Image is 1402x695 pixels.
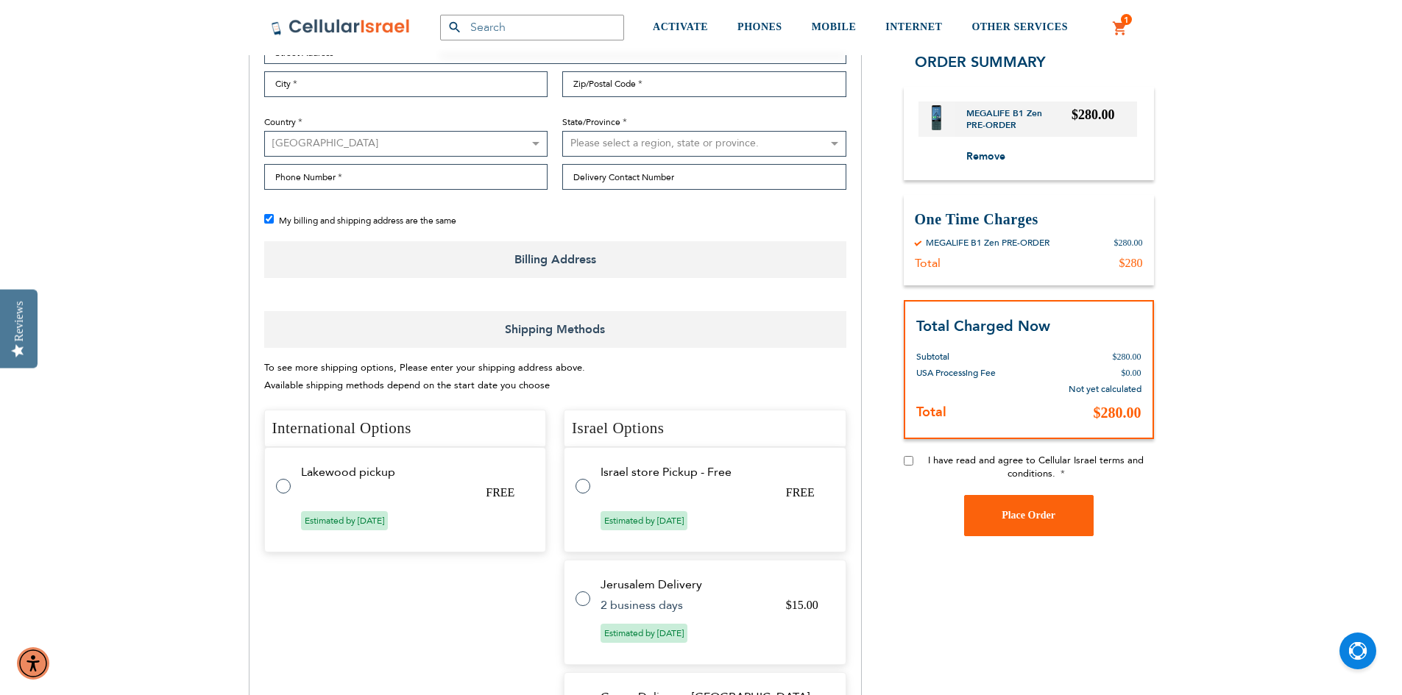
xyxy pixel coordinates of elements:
[601,624,687,643] span: Estimated by [DATE]
[1112,20,1128,38] a: 1
[264,361,585,393] span: To see more shipping options, Please enter your shipping address above. Available shipping method...
[916,337,1031,364] th: Subtotal
[1072,107,1115,121] span: $280.00
[601,578,828,591] td: Jerusalem Delivery
[915,51,1046,71] span: Order Summary
[601,466,828,479] td: Israel store Pickup - Free
[915,210,1143,229] h3: One Time Charges
[653,21,708,32] span: ACTIVATE
[301,466,528,479] td: Lakewood pickup
[926,237,1049,249] div: MEGALIFE B1 Zen PRE-ORDER
[932,104,942,129] img: MEGALIFE B1 Zen PRE-ORDER
[737,21,782,32] span: PHONES
[966,107,1072,130] a: MEGALIFE B1 Zen PRE-ORDER
[271,18,411,36] img: Cellular Israel Logo
[916,402,946,421] strong: Total
[17,647,49,680] div: Accessibility Menu
[916,366,996,378] span: USA Processing Fee
[1002,510,1055,521] span: Place Order
[279,215,456,227] span: My billing and shipping address are the same
[916,316,1050,336] strong: Total Charged Now
[1094,404,1141,420] span: $280.00
[601,599,768,612] td: 2 business days
[786,599,818,611] span: $15.00
[1114,237,1143,249] div: $280.00
[440,15,624,40] input: Search
[786,486,815,499] span: FREE
[564,410,846,448] h4: Israel Options
[928,453,1144,480] span: I have read and agree to Cellular Israel terms and conditions.
[885,21,942,32] span: INTERNET
[1124,14,1129,26] span: 1
[1119,256,1143,271] div: $280
[812,21,857,32] span: MOBILE
[486,486,514,499] span: FREE
[966,149,1005,163] span: Remove
[264,410,547,448] h4: International Options
[971,21,1068,32] span: OTHER SERVICES
[964,494,1094,535] button: Place Order
[264,311,846,348] span: Shipping Methods
[301,511,388,530] span: Estimated by [DATE]
[601,511,687,530] span: Estimated by [DATE]
[13,301,26,341] div: Reviews
[1113,351,1141,361] span: $280.00
[1069,382,1141,394] span: Not yet calculated
[1122,367,1141,377] span: $0.00
[915,256,941,271] div: Total
[264,241,846,278] span: Billing Address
